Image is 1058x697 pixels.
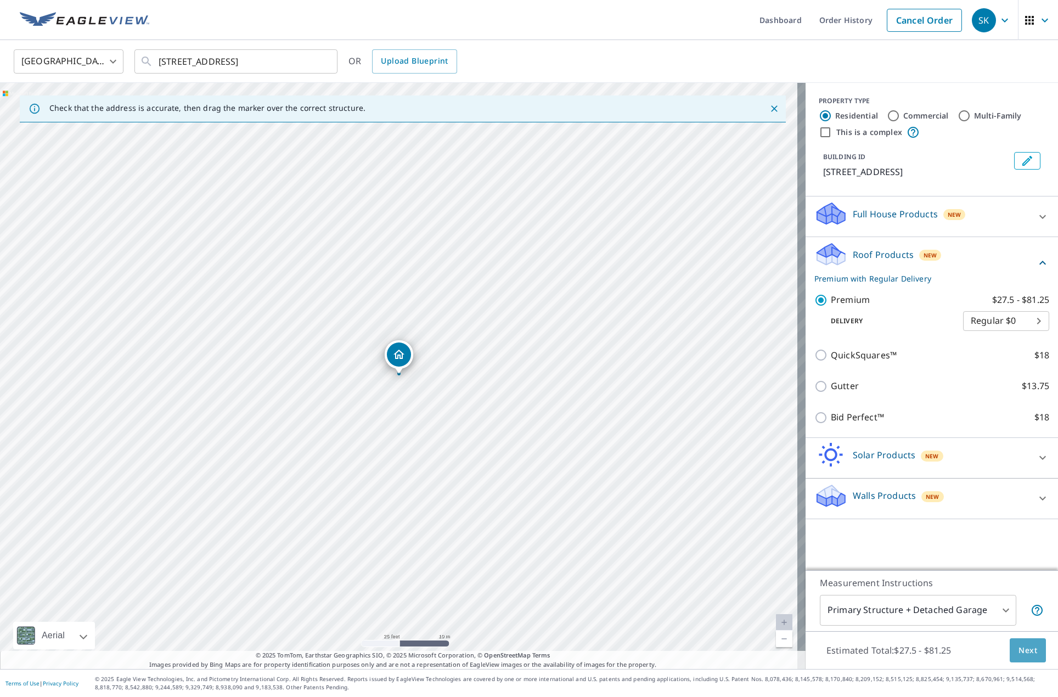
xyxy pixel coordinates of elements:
[963,306,1049,336] div: Regular $0
[814,201,1049,232] div: Full House ProductsNew
[372,49,457,74] a: Upload Blueprint
[95,675,1053,692] p: © 2025 Eagle View Technologies, Inc. and Pictometry International Corp. All Rights Reserved. Repo...
[925,452,939,460] span: New
[14,46,123,77] div: [GEOGRAPHIC_DATA]
[1031,604,1044,617] span: Your report will include the primary structure and a detached garage if one exists.
[159,46,315,77] input: Search by address or latitude-longitude
[836,127,902,138] label: This is a complex
[831,411,884,424] p: Bid Perfect™
[532,651,550,659] a: Terms
[819,96,1045,106] div: PROPERTY TYPE
[814,316,963,326] p: Delivery
[767,102,781,116] button: Close
[348,49,457,74] div: OR
[814,483,1049,514] div: Walls ProductsNew
[835,110,878,121] label: Residential
[823,165,1010,178] p: [STREET_ADDRESS]
[992,293,1049,307] p: $27.5 - $81.25
[903,110,949,121] label: Commercial
[1014,152,1040,170] button: Edit building 1
[5,680,78,687] p: |
[853,248,914,261] p: Roof Products
[5,679,40,687] a: Terms of Use
[924,251,937,260] span: New
[948,210,961,219] span: New
[820,595,1016,626] div: Primary Structure + Detached Garage
[831,348,897,362] p: QuickSquares™
[831,379,859,393] p: Gutter
[385,340,413,374] div: Dropped pin, building 1, Residential property, 2545 Elder Ln Franklin Park, IL 60131
[43,679,78,687] a: Privacy Policy
[887,9,962,32] a: Cancel Order
[1018,644,1037,657] span: Next
[974,110,1022,121] label: Multi-Family
[831,293,870,307] p: Premium
[972,8,996,32] div: SK
[1034,348,1049,362] p: $18
[853,207,938,221] p: Full House Products
[49,103,365,113] p: Check that the address is accurate, then drag the marker over the correct structure.
[814,241,1049,284] div: Roof ProductsNewPremium with Regular Delivery
[20,12,149,29] img: EV Logo
[853,448,915,462] p: Solar Products
[818,638,960,662] p: Estimated Total: $27.5 - $81.25
[1022,379,1049,393] p: $13.75
[38,622,68,649] div: Aerial
[256,651,550,660] span: © 2025 TomTom, Earthstar Geographics SIO, © 2025 Microsoft Corporation, ©
[776,614,792,631] a: Current Level 20, Zoom In Disabled
[381,54,448,68] span: Upload Blueprint
[776,631,792,647] a: Current Level 20, Zoom Out
[814,442,1049,474] div: Solar ProductsNew
[926,492,939,501] span: New
[1010,638,1046,663] button: Next
[823,152,865,161] p: BUILDING ID
[820,576,1044,589] p: Measurement Instructions
[1034,411,1049,424] p: $18
[13,622,95,649] div: Aerial
[484,651,530,659] a: OpenStreetMap
[814,273,1036,284] p: Premium with Regular Delivery
[853,489,916,502] p: Walls Products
